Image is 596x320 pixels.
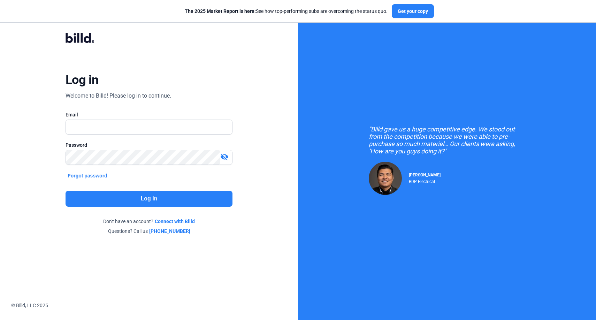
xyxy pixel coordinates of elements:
button: Log in [66,191,232,207]
img: Raul Pacheco [369,162,402,195]
mat-icon: visibility_off [220,153,229,161]
div: Questions? Call us [66,228,232,235]
div: Welcome to Billd! Please log in to continue. [66,92,171,100]
span: The 2025 Market Report is here: [185,8,256,14]
div: Email [66,111,232,118]
div: Don't have an account? [66,218,232,225]
span: [PERSON_NAME] [409,173,441,177]
a: Connect with Billd [155,218,195,225]
div: RDP Electrical [409,177,441,184]
div: Log in [66,72,99,87]
div: "Billd gave us a huge competitive edge. We stood out from the competition because we were able to... [369,125,526,155]
div: Password [66,142,232,148]
a: [PHONE_NUMBER] [149,228,190,235]
div: See how top-performing subs are overcoming the status quo. [185,8,388,15]
button: Get your copy [392,4,434,18]
button: Forgot password [66,172,109,180]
